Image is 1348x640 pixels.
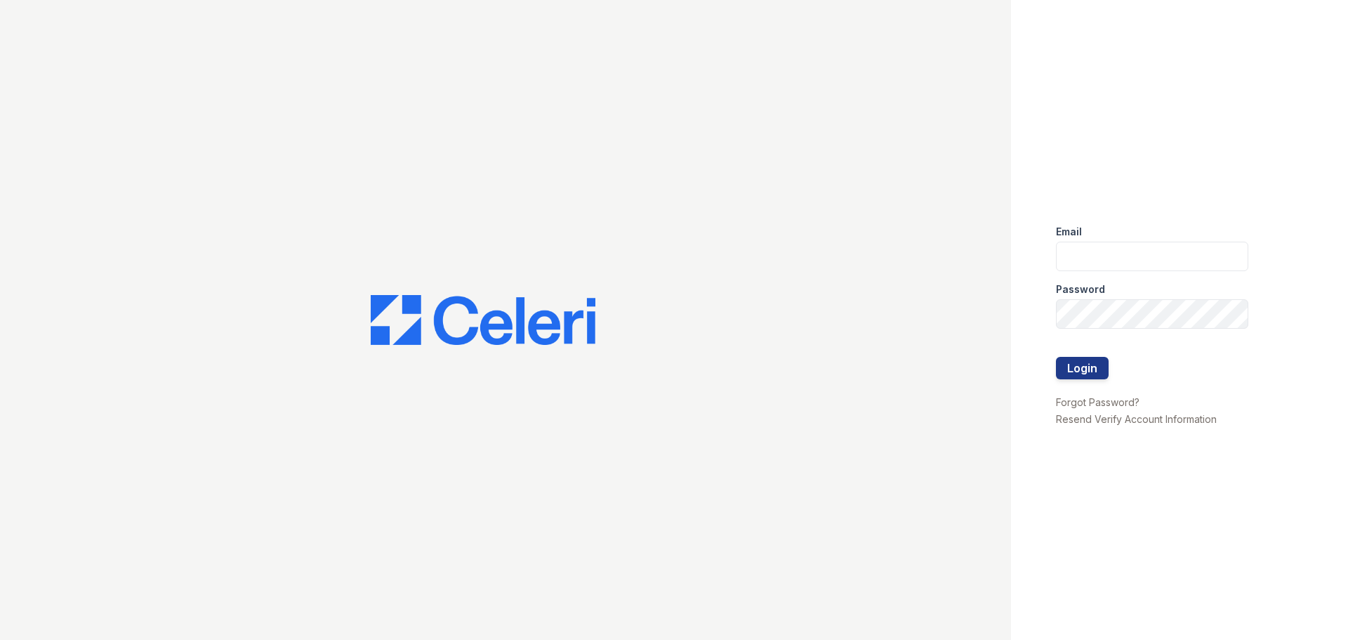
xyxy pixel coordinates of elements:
[1056,357,1109,379] button: Login
[1056,225,1082,239] label: Email
[1056,396,1139,408] a: Forgot Password?
[371,295,595,346] img: CE_Logo_Blue-a8612792a0a2168367f1c8372b55b34899dd931a85d93a1a3d3e32e68fde9ad4.png
[1056,413,1217,425] a: Resend Verify Account Information
[1056,282,1105,296] label: Password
